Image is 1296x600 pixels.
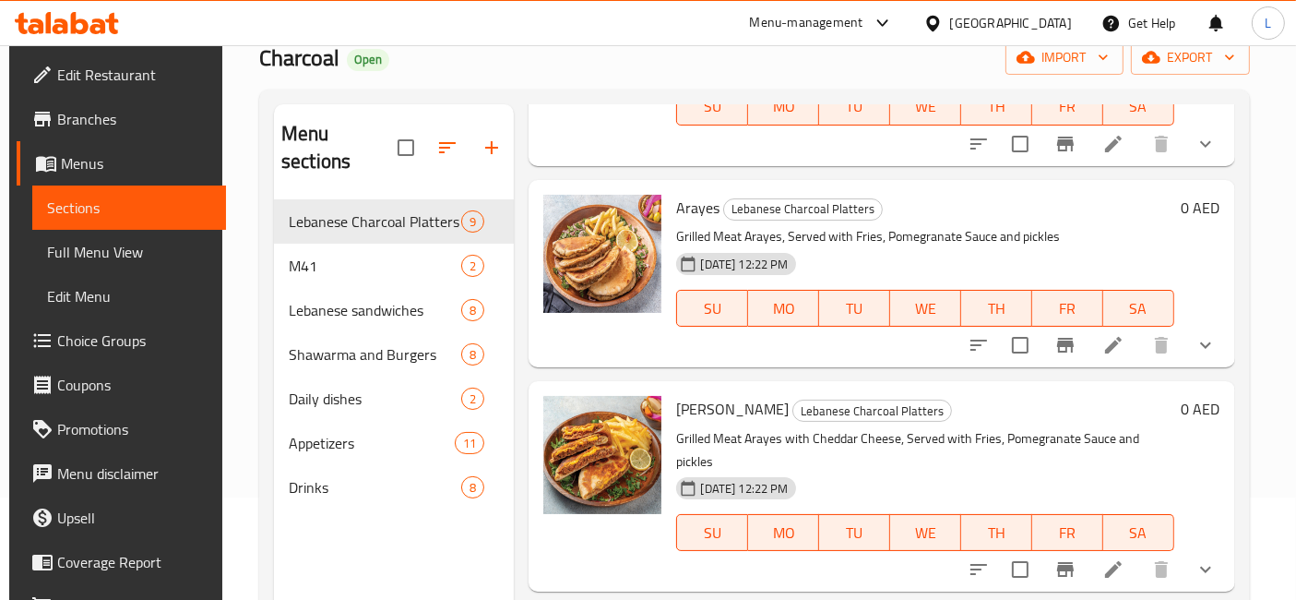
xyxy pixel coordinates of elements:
[1043,547,1088,592] button: Branch-specific-item
[1102,334,1124,356] a: Edit menu item
[750,12,863,34] div: Menu-management
[724,198,882,220] span: Lebanese Charcoal Platters
[969,295,1025,322] span: TH
[676,89,748,126] button: SU
[1103,290,1174,327] button: SA
[1001,125,1040,163] span: Select to update
[17,318,226,363] a: Choice Groups
[1103,89,1174,126] button: SA
[1195,334,1217,356] svg: Show Choices
[1102,558,1124,581] a: Edit menu item
[961,290,1032,327] button: TH
[32,186,226,230] a: Sections
[61,152,211,174] span: Menus
[898,93,954,120] span: WE
[274,288,514,332] div: Lebanese sandwiches8
[274,192,514,517] nav: Menu sections
[289,388,461,410] span: Daily dishes
[347,49,389,71] div: Open
[950,13,1072,33] div: [GEOGRAPHIC_DATA]
[792,400,952,422] div: Lebanese Charcoal Platters
[693,256,795,273] span: [DATE] 12:22 PM
[969,93,1025,120] span: TH
[57,462,211,485] span: Menu disclaimer
[57,64,211,86] span: Edit Restaurant
[17,53,226,97] a: Edit Restaurant
[17,407,226,451] a: Promotions
[17,496,226,540] a: Upsell
[898,295,954,322] span: WE
[819,514,890,551] button: TU
[676,225,1173,248] p: Grilled Meat Arayes, Served with Fries, Pomegranate Sauce and pickles
[461,255,484,277] div: items
[47,241,211,263] span: Full Menu View
[1032,514,1103,551] button: FR
[543,396,661,514] img: Cheesy Arayes
[1183,547,1228,592] button: show more
[1040,295,1096,322] span: FR
[461,299,484,321] div: items
[755,295,812,322] span: MO
[57,108,211,130] span: Branches
[543,195,661,313] img: Arayes
[17,97,226,141] a: Branches
[1005,41,1124,75] button: import
[676,290,748,327] button: SU
[259,37,339,78] span: Charcoal
[57,418,211,440] span: Promotions
[461,388,484,410] div: items
[1111,295,1167,322] span: SA
[957,323,1001,367] button: sort-choices
[1032,89,1103,126] button: FR
[684,295,741,322] span: SU
[826,93,883,120] span: TU
[462,258,483,275] span: 2
[274,199,514,244] div: Lebanese Charcoal Platters9
[819,290,890,327] button: TU
[898,520,954,546] span: WE
[748,89,819,126] button: MO
[1139,122,1183,166] button: delete
[755,93,812,120] span: MO
[1043,122,1088,166] button: Branch-specific-item
[1001,326,1040,365] span: Select to update
[32,230,226,274] a: Full Menu View
[461,210,484,233] div: items
[793,401,951,422] span: Lebanese Charcoal Platters
[676,514,748,551] button: SU
[1183,323,1228,367] button: show more
[274,421,514,465] div: Appetizers11
[676,427,1173,474] p: Grilled Meat Arayes with Cheddar Cheese, Served with Fries, Pomegranate Sauce and pickles
[47,197,211,219] span: Sections
[957,122,1001,166] button: sort-choices
[274,332,514,377] div: Shawarma and Burgers8
[470,126,514,170] button: Add section
[826,295,883,322] span: TU
[1139,547,1183,592] button: delete
[1001,550,1040,589] span: Select to update
[819,89,890,126] button: TU
[1103,514,1174,551] button: SA
[289,299,461,321] div: Lebanese sandwiches
[1182,195,1220,221] h6: 0 AED
[684,520,741,546] span: SU
[1182,396,1220,422] h6: 0 AED
[676,194,719,222] span: Arayes
[289,255,461,277] span: M41
[961,514,1032,551] button: TH
[462,390,483,408] span: 2
[748,514,819,551] button: MO
[1020,46,1109,69] span: import
[1040,93,1096,120] span: FR
[755,520,812,546] span: MO
[57,374,211,396] span: Coupons
[1183,122,1228,166] button: show more
[890,514,961,551] button: WE
[1139,323,1183,367] button: delete
[890,290,961,327] button: WE
[17,363,226,407] a: Coupons
[289,432,455,454] span: Appetizers
[1111,520,1167,546] span: SA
